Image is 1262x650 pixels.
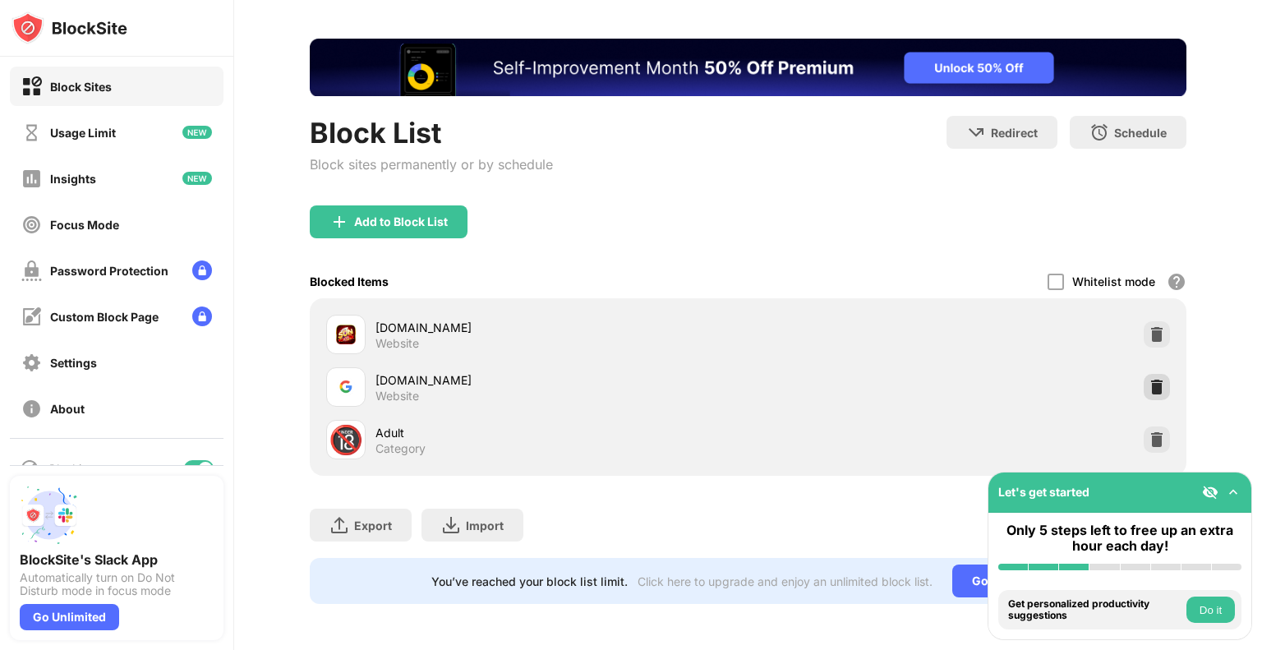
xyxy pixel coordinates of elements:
[192,307,212,326] img: lock-menu.svg
[50,264,168,278] div: Password Protection
[21,307,42,327] img: customize-block-page-off.svg
[182,172,212,185] img: new-icon.svg
[50,310,159,324] div: Custom Block Page
[20,551,214,568] div: BlockSite's Slack App
[310,116,553,150] div: Block List
[21,353,42,373] img: settings-off.svg
[1202,484,1218,500] img: eye-not-visible.svg
[375,441,426,456] div: Category
[310,274,389,288] div: Blocked Items
[375,371,748,389] div: [DOMAIN_NAME]
[21,260,42,281] img: password-protection-off.svg
[1225,484,1241,500] img: omni-setup-toggle.svg
[336,325,356,344] img: favicons
[375,319,748,336] div: [DOMAIN_NAME]
[638,574,933,588] div: Click here to upgrade and enjoy an unlimited block list.
[991,126,1038,140] div: Redirect
[20,459,39,478] img: blocking-icon.svg
[20,571,214,597] div: Automatically turn on Do Not Disturb mode in focus mode
[329,423,363,457] div: 🔞
[466,519,504,532] div: Import
[20,604,119,630] div: Go Unlimited
[21,168,42,189] img: insights-off.svg
[50,402,85,416] div: About
[354,519,392,532] div: Export
[998,485,1089,499] div: Let's get started
[1114,126,1167,140] div: Schedule
[1072,274,1155,288] div: Whitelist mode
[50,356,97,370] div: Settings
[1008,598,1182,622] div: Get personalized productivity suggestions
[375,389,419,403] div: Website
[50,126,116,140] div: Usage Limit
[375,336,419,351] div: Website
[375,424,748,441] div: Adult
[182,126,212,139] img: new-icon.svg
[21,214,42,235] img: focus-off.svg
[998,523,1241,554] div: Only 5 steps left to free up an extra hour each day!
[21,76,42,97] img: block-on.svg
[310,156,553,173] div: Block sites permanently or by schedule
[952,565,1065,597] div: Go Unlimited
[21,122,42,143] img: time-usage-off.svg
[310,39,1186,96] iframe: Banner
[21,399,42,419] img: about-off.svg
[1186,597,1235,623] button: Do it
[20,486,79,545] img: push-slack.svg
[336,377,356,397] img: favicons
[192,260,212,280] img: lock-menu.svg
[12,12,127,44] img: logo-blocksite.svg
[50,80,112,94] div: Block Sites
[50,218,119,232] div: Focus Mode
[431,574,628,588] div: You’ve reached your block list limit.
[50,172,96,186] div: Insights
[49,462,95,476] div: Blocking
[354,215,448,228] div: Add to Block List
